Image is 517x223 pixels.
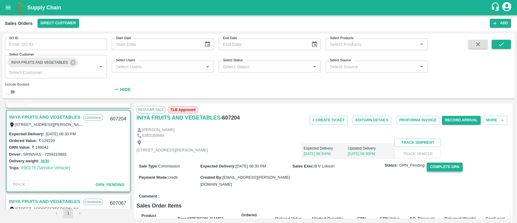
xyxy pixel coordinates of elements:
label: Status: [385,163,398,168]
b: GRN [357,216,366,221]
input: End Date [219,39,306,50]
input: Start Date [112,39,199,50]
button: Open [311,63,319,71]
p: Commission [83,114,103,121]
div: Sales Orders [5,19,33,27]
span: GRN_Pending [399,163,425,168]
button: Complete GRN [427,163,462,171]
div: customer-support [491,2,501,13]
p: Updated Delivery [348,146,392,151]
a: INIYA FRUITS AND VEGETABLES [9,113,80,121]
label: [DATE] 08:30 PM [45,132,76,136]
input: Select Customer [7,68,87,76]
b: Returned Weight [444,216,476,221]
p: [DATE] 08:30PM [348,151,392,157]
a: #90175 (Vendor Vehicle) [21,165,70,170]
label: Ordered Value: [9,138,37,143]
img: logo [15,2,27,14]
input: Select Users [114,63,202,70]
b: Allotted Quantity [311,216,343,221]
b: Gap(Loss) [486,216,505,221]
button: page 1 [63,208,73,218]
p: [STREET_ADDRESS][PERSON_NAME] [137,147,208,153]
label: Delivery weight: [9,159,39,163]
button: 3630 [41,158,49,165]
label: Comment : [139,194,160,199]
p: [PERSON_NAME] [142,127,174,133]
b: Supply Chain [27,5,61,11]
input: Select Status [220,63,309,70]
label: Trips: [9,166,20,170]
label: Payment Mode : [139,175,168,180]
input: Select Source [327,63,416,70]
label: ₹ 188042 [32,145,48,150]
label: SO ID [9,36,18,41]
label: SRINIVAS - 7259210885 [23,152,67,157]
button: Open [418,63,426,71]
label: Select Users [116,58,135,63]
label: Select Customer [9,52,34,57]
label: Expected Delivery : [200,164,235,168]
strong: Hide [120,87,131,92]
a: INIYA FRUITS AND VEGETABLES [137,113,220,122]
span: TLB Approved [168,106,198,113]
label: ₹ 129220 [38,138,55,143]
span: B V Lokesh [314,164,335,168]
b: Ordered Value [275,216,302,221]
label: Select Source [330,58,351,63]
label: Sale Type : [139,164,158,168]
label: Created By : [200,175,222,180]
button: Add [490,19,511,28]
label: GRN Value: [9,145,31,150]
h6: - 607204 [220,113,240,122]
h6: Sales Order Items [137,201,510,210]
input: Select Products [327,40,416,48]
button: open drawer [1,1,15,15]
label: Driver: [9,152,22,157]
div: INIYA FRUITS AND VEGETABLES [8,58,78,67]
label: Select Status [223,58,243,63]
p: Commission [83,199,103,205]
button: EditGRN Details [353,116,391,125]
span: credit [168,175,178,180]
button: Choose date [202,39,213,50]
p: [DATE] 08:30PM [303,151,348,157]
p: Expected Delivery [303,146,348,151]
button: Open [204,63,212,71]
a: INIYA FRUITS AND VEGETABLES [9,198,80,205]
button: Select DC [38,19,79,28]
div: Include Booked [5,82,107,87]
button: More [483,116,507,125]
button: Proforma Invoice [396,116,439,125]
span: Commission [158,164,180,168]
button: Choose date [309,39,320,50]
button: Track Shipment [394,138,441,147]
span: [EMAIL_ADDRESS][PERSON_NAME][DOMAIN_NAME] [200,175,290,186]
label: Sales Exec : [293,164,314,168]
label: Start Date [116,36,131,41]
button: Open [418,40,426,48]
nav: pagination navigation [51,208,85,218]
button: Open [97,63,105,71]
b: P.D. Discount [409,216,435,221]
span: [DATE] 08:30 PM [236,164,266,168]
button: Record Arrival [442,116,481,125]
b: Brand/[PERSON_NAME] [178,216,223,221]
span: GRN_Pending [95,182,124,187]
span: INIYA FRUITS AND VEGETABLES [8,59,71,66]
a: Supply Chain [27,3,491,12]
label: Select Products [330,36,353,41]
div: account of current user [501,1,512,14]
b: Product [141,213,156,218]
label: [STREET_ADDRESS][PERSON_NAME] [15,122,86,127]
label: [STREET_ADDRESS][PERSON_NAME] [15,206,86,211]
button: Hide [112,84,132,95]
span: Regular Sale [137,106,165,113]
button: + Create Ticket [310,116,348,125]
b: GRN Value [380,216,400,221]
label: End Date [223,36,237,41]
label: Expected Delivery : [9,132,44,136]
p: 6383189584 [142,133,164,139]
div: 607204 [106,112,130,126]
